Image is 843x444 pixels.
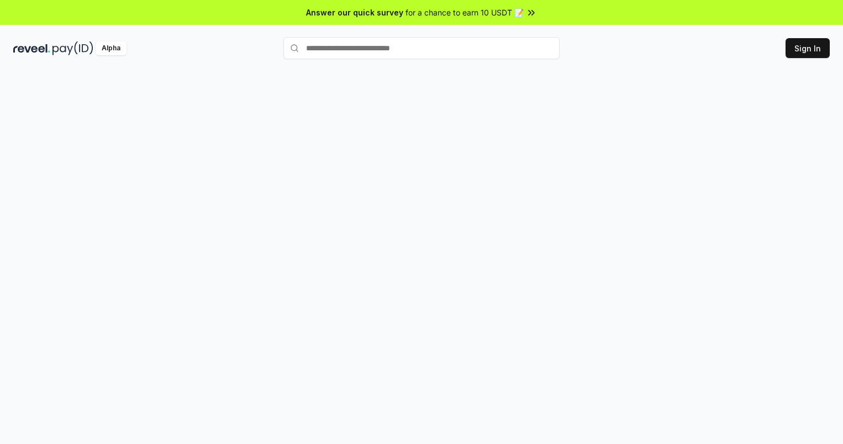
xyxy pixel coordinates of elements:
button: Sign In [786,38,830,58]
span: Answer our quick survey [306,7,403,18]
img: reveel_dark [13,41,50,55]
div: Alpha [96,41,127,55]
img: pay_id [52,41,93,55]
span: for a chance to earn 10 USDT 📝 [405,7,524,18]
